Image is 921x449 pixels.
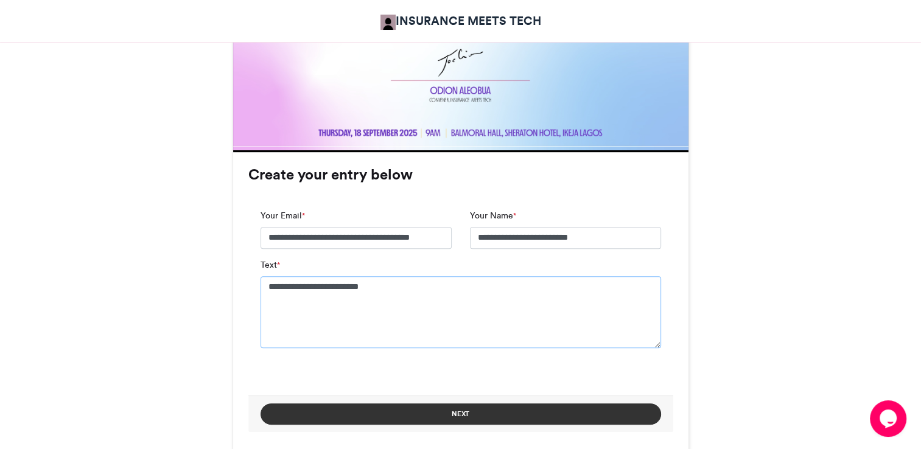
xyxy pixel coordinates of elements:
[470,209,516,222] label: Your Name
[870,400,909,437] iframe: chat widget
[380,15,396,30] img: IMT Africa
[261,403,661,425] button: Next
[261,259,280,271] label: Text
[380,12,541,30] a: INSURANCE MEETS TECH
[261,209,305,222] label: Your Email
[248,167,673,182] h3: Create your entry below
